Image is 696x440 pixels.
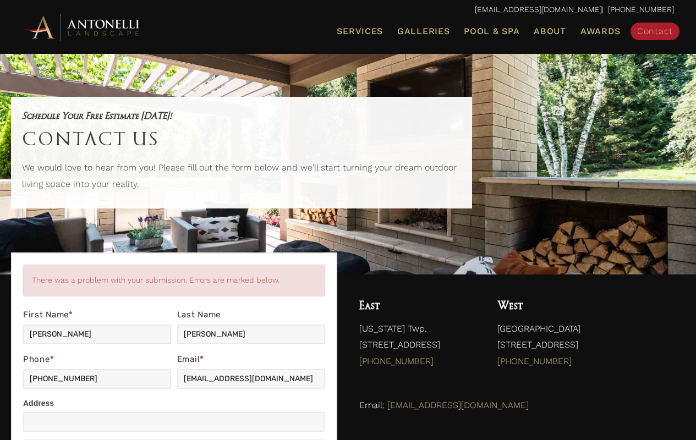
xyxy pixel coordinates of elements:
[359,356,434,366] a: [PHONE_NUMBER]
[332,24,387,38] a: Services
[22,159,461,197] p: We would love to hear from you! Please fill out the form below and we'll start turning your dream...
[22,123,461,154] h1: Contact Us
[22,12,143,42] img: Antonelli Horizontal Logo
[337,27,383,36] span: Services
[393,24,454,38] a: Galleries
[497,296,674,315] h4: West
[534,27,566,36] span: About
[22,108,461,123] h5: Schedule Your Free Estimate [DATE]!
[580,26,621,36] span: Awards
[497,321,674,375] p: [GEOGRAPHIC_DATA] [STREET_ADDRESS]
[359,400,385,410] span: Email:
[23,397,325,413] div: Address
[459,24,524,38] a: Pool & Spa
[177,307,325,324] label: Last Name
[637,26,673,36] span: Contact
[23,265,325,296] div: There was a problem with your submission. Errors are marked below.
[497,356,572,366] a: [PHONE_NUMBER]
[387,400,529,410] a: [EMAIL_ADDRESS][DOMAIN_NAME]
[464,26,519,36] span: Pool & Spa
[397,26,450,36] span: Galleries
[631,23,679,40] a: Contact
[177,352,325,369] label: Email
[529,24,571,38] a: About
[576,24,625,38] a: Awards
[359,321,475,375] p: [US_STATE] Twp. [STREET_ADDRESS]
[23,352,171,369] label: Phone
[359,296,475,315] h4: East
[475,5,602,14] a: [EMAIL_ADDRESS][DOMAIN_NAME]
[22,3,674,17] p: | [PHONE_NUMBER]
[23,307,171,324] label: First Name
